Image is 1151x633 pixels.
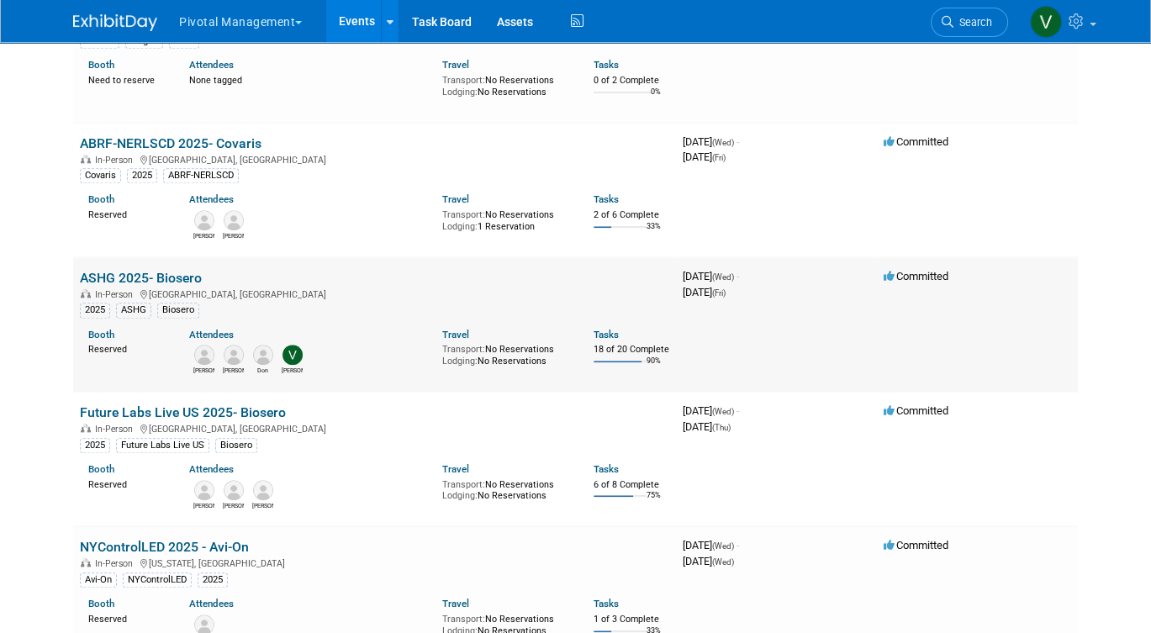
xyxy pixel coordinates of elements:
div: No Reservations No Reservations [442,340,568,367]
a: Travel [442,463,469,475]
span: (Fri) [712,153,726,162]
span: - [737,404,739,417]
div: Reserved [88,340,164,356]
span: Lodging: [442,87,478,98]
div: Jared Hoffman [223,230,244,240]
div: ASHG [116,303,151,318]
div: 2025 [80,438,110,453]
div: [GEOGRAPHIC_DATA], [GEOGRAPHIC_DATA] [80,421,669,435]
img: Valerie Weld [1030,6,1062,38]
img: Robert Riegelhaupt [194,210,214,230]
span: (Wed) [712,541,734,551]
a: ASHG 2025- Biosero [80,270,202,286]
img: Chirag Patel [224,480,244,500]
span: Transport: [442,209,485,220]
img: In-Person Event [81,424,91,432]
a: Travel [442,329,469,340]
a: Attendees [189,598,234,609]
div: Biosero [215,438,257,453]
div: Avi-On [80,572,117,588]
img: Joseph (Joe) Rodriguez [194,480,214,500]
td: 33% [647,222,661,245]
a: Booth [88,59,114,71]
img: Michael Malanga [224,345,244,365]
span: [DATE] [683,150,726,163]
img: Jared Hoffman [224,210,244,230]
span: [DATE] [683,404,739,417]
img: Valerie Weld [282,345,303,365]
div: Reserved [88,476,164,491]
img: Noah Vanderhyde [253,480,273,500]
div: No Reservations No Reservations [442,476,568,502]
div: 2025 [127,168,157,183]
div: 2025 [198,572,228,588]
span: Committed [884,270,948,282]
div: Don Janezic [252,365,273,375]
img: ExhibitDay [73,14,157,31]
span: - [737,135,739,148]
div: 6 of 8 Complete [594,479,669,491]
div: NYControlLED [123,572,192,588]
a: Tasks [594,598,619,609]
a: Search [931,8,1008,37]
img: Michael Langan [194,345,214,365]
img: In-Person Event [81,289,91,298]
span: (Thu) [712,423,731,432]
span: Committed [884,539,948,551]
a: Booth [88,329,114,340]
span: Transport: [442,75,485,86]
div: [GEOGRAPHIC_DATA], [GEOGRAPHIC_DATA] [80,287,669,300]
div: No Reservations 1 Reservation [442,206,568,232]
div: Reserved [88,610,164,625]
span: [DATE] [683,270,739,282]
span: Lodging: [442,221,478,232]
a: Booth [88,598,114,609]
a: Tasks [594,463,619,475]
img: In-Person Event [81,155,91,163]
span: - [737,539,739,551]
span: (Wed) [712,407,734,416]
div: Covaris [80,168,121,183]
a: Booth [88,463,114,475]
div: [US_STATE], [GEOGRAPHIC_DATA] [80,556,669,569]
span: [DATE] [683,555,734,567]
td: 0% [651,87,661,110]
div: No Reservations No Reservations [442,71,568,98]
a: NYControlLED 2025 - Avi-On [80,539,249,555]
div: Robert Riegelhaupt [193,230,214,240]
a: Booth [88,193,114,205]
span: (Fri) [712,288,726,298]
span: Transport: [442,344,485,355]
a: Tasks [594,59,619,71]
img: Don Janezic [253,345,273,365]
span: [DATE] [683,286,726,298]
img: In-Person Event [81,558,91,567]
a: Travel [442,598,469,609]
div: ABRF-NERLSCD [163,168,239,183]
span: Transport: [442,479,485,490]
div: Joseph (Joe) Rodriguez [193,500,214,510]
a: Tasks [594,193,619,205]
span: In-Person [95,424,138,435]
a: Tasks [594,329,619,340]
a: Attendees [189,329,234,340]
div: Need to reserve [88,71,164,87]
span: Transport: [442,614,485,625]
div: 0 of 2 Complete [594,75,669,87]
div: Biosero [157,303,199,318]
span: [DATE] [683,135,739,148]
a: Travel [442,59,469,71]
a: Attendees [189,59,234,71]
a: Attendees [189,193,234,205]
a: Attendees [189,463,234,475]
div: Noah Vanderhyde [252,500,273,510]
a: Travel [442,193,469,205]
a: ABRF-NERLSCD 2025- Covaris [80,135,261,151]
span: (Wed) [712,557,734,567]
td: 90% [647,356,661,379]
span: Committed [884,404,948,417]
span: [DATE] [683,420,731,433]
span: In-Person [95,155,138,166]
div: Chirag Patel [223,500,244,510]
td: 75% [647,491,661,514]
